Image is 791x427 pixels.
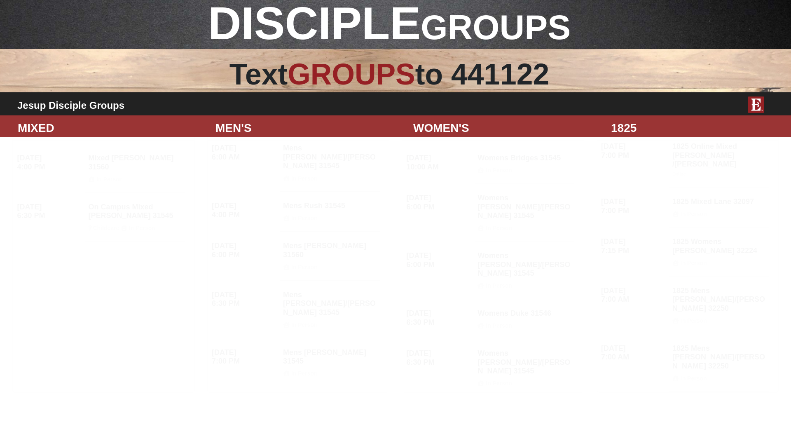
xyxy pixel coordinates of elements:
[291,264,318,270] strong: In Person
[681,317,707,324] strong: In Person
[291,321,318,328] strong: In Person
[407,309,472,327] h4: [DATE] 6:30 PM
[681,211,707,217] strong: In Person
[672,344,766,382] h4: 1825 Mens [PERSON_NAME]/[PERSON_NAME] 32250
[477,194,571,232] h4: Womens [PERSON_NAME]/[PERSON_NAME] 31545
[88,203,182,232] h4: On Campus Mixed [PERSON_NAME] 31545
[486,282,512,289] strong: In Person
[601,237,667,255] h4: [DATE] 7:15 PM
[681,375,707,382] strong: In Person
[486,380,512,387] strong: In Person
[93,225,119,231] strong: Childcare
[601,344,667,362] h4: [DATE] 7:00 AM
[288,58,415,91] span: GROUPS
[601,286,667,304] h4: [DATE] 7:00 AM
[477,349,571,387] h4: Womens [PERSON_NAME]/[PERSON_NAME] 31545
[283,291,377,328] h4: Mens [PERSON_NAME]/[PERSON_NAME] 31545
[477,309,571,329] h4: Womens Duke 31546
[291,370,318,377] strong: In Person
[672,237,766,266] h4: 1825 Womens [PERSON_NAME] 32224
[12,120,209,137] div: MIXED
[291,215,318,221] strong: In Person
[129,225,155,231] strong: In Person
[477,251,571,289] h4: Womens [PERSON_NAME]/[PERSON_NAME] 31545
[407,120,605,137] div: WOMEN'S
[212,348,277,366] h4: [DATE] 7:00 PM
[681,260,707,266] strong: In Person
[283,348,377,377] h4: Mens [PERSON_NAME] 31545
[283,202,377,222] h4: Mens Rush 31545
[748,96,764,113] img: E-icon-fireweed-White-TM.png
[212,291,277,308] h4: [DATE] 6:30 PM
[17,100,124,111] b: Jesup Disciple Groups
[17,203,83,221] h4: [DATE] 6:30 PM
[407,349,472,367] h4: [DATE] 6:30 PM
[212,242,277,259] h4: [DATE] 6:00 PM
[421,8,571,47] span: GROUPS
[407,251,472,269] h4: [DATE] 6:00 PM
[212,202,277,219] h4: [DATE] 4:00 PM
[209,120,407,137] div: MEN'S
[486,225,512,231] strong: In Person
[283,242,377,270] h4: Mens [PERSON_NAME] 31560
[672,286,766,324] h4: 1825 Mens [PERSON_NAME]/[PERSON_NAME] 32250
[486,322,512,329] strong: In Person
